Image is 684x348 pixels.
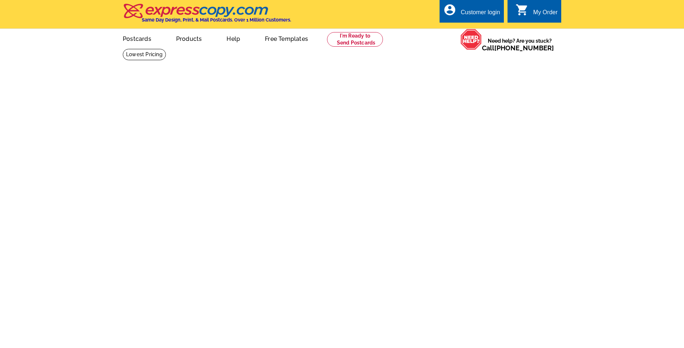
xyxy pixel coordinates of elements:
[482,44,554,52] span: Call
[482,37,558,52] span: Need help? Are you stuck?
[494,44,554,52] a: [PHONE_NUMBER]
[533,9,558,19] div: My Order
[443,8,500,17] a: account_circle Customer login
[253,30,320,47] a: Free Templates
[111,30,163,47] a: Postcards
[461,9,500,19] div: Customer login
[460,29,482,50] img: help
[443,3,456,16] i: account_circle
[516,3,529,16] i: shopping_cart
[142,17,291,23] h4: Same Day Design, Print, & Mail Postcards. Over 1 Million Customers.
[516,8,558,17] a: shopping_cart My Order
[215,30,252,47] a: Help
[123,9,291,23] a: Same Day Design, Print, & Mail Postcards. Over 1 Million Customers.
[164,30,214,47] a: Products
